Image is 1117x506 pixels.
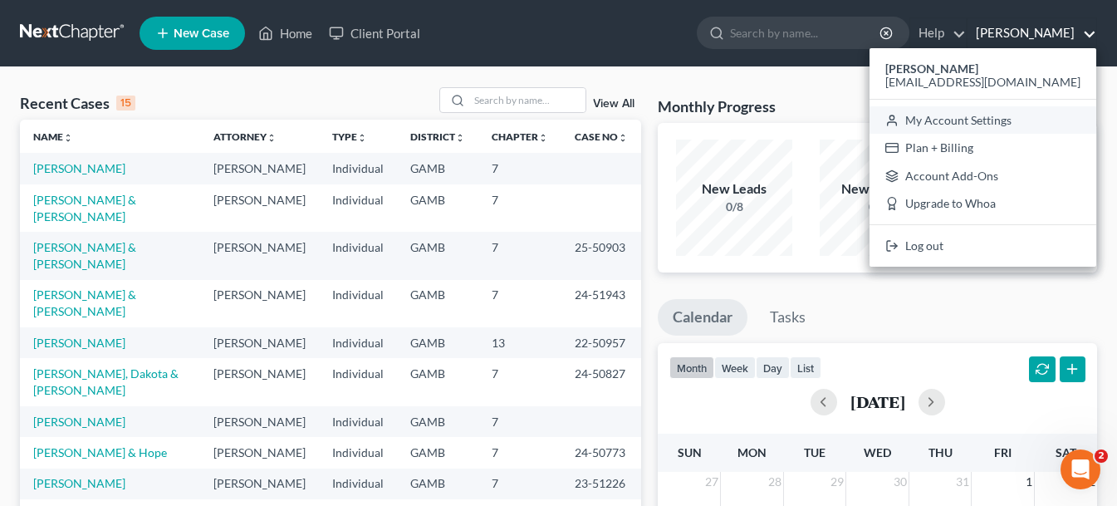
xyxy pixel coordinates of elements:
[829,472,845,492] span: 29
[478,469,561,499] td: 7
[561,437,641,468] td: 24-50773
[561,280,641,327] td: 24-51943
[658,96,776,116] h3: Monthly Progress
[885,61,978,76] strong: [PERSON_NAME]
[790,356,821,379] button: list
[676,199,792,215] div: 0/8
[250,18,321,48] a: Home
[1061,450,1100,489] iframe: Intercom live chat
[33,415,125,429] a: [PERSON_NAME]
[319,232,397,279] td: Individual
[478,184,561,232] td: 7
[33,445,167,459] a: [PERSON_NAME] & Hope
[870,48,1096,267] div: [PERSON_NAME]
[737,445,767,459] span: Mon
[870,134,1096,162] a: Plan + Billing
[478,437,561,468] td: 7
[870,190,1096,219] a: Upgrade to Whoa
[994,445,1012,459] span: Fri
[892,472,909,492] span: 30
[200,437,319,468] td: [PERSON_NAME]
[200,232,319,279] td: [PERSON_NAME]
[478,153,561,184] td: 7
[928,445,953,459] span: Thu
[756,356,790,379] button: day
[33,240,136,271] a: [PERSON_NAME] & [PERSON_NAME]
[885,75,1080,89] span: [EMAIL_ADDRESS][DOMAIN_NAME]
[116,96,135,111] div: 15
[33,287,136,318] a: [PERSON_NAME] & [PERSON_NAME]
[1024,472,1034,492] span: 1
[478,327,561,358] td: 13
[492,130,548,143] a: Chapterunfold_more
[33,193,136,224] a: [PERSON_NAME] & [PERSON_NAME]
[850,393,905,410] h2: [DATE]
[319,184,397,232] td: Individual
[397,469,478,499] td: GAMB
[820,199,936,215] div: 0/8
[33,130,73,143] a: Nameunfold_more
[410,130,465,143] a: Districtunfold_more
[469,88,585,112] input: Search by name...
[1056,445,1076,459] span: Sat
[1095,450,1108,463] span: 2
[20,93,135,113] div: Recent Cases
[319,406,397,437] td: Individual
[864,445,891,459] span: Wed
[478,358,561,405] td: 7
[561,232,641,279] td: 25-50903
[910,18,966,48] a: Help
[321,18,429,48] a: Client Portal
[676,179,792,199] div: New Leads
[968,18,1096,48] a: [PERSON_NAME]
[703,472,720,492] span: 27
[755,299,821,336] a: Tasks
[575,130,628,143] a: Case Nounfold_more
[319,280,397,327] td: Individual
[618,133,628,143] i: unfold_more
[397,280,478,327] td: GAMB
[200,358,319,405] td: [PERSON_NAME]
[33,336,125,350] a: [PERSON_NAME]
[397,406,478,437] td: GAMB
[730,17,882,48] input: Search by name...
[478,232,561,279] td: 7
[593,98,634,110] a: View All
[33,366,179,397] a: [PERSON_NAME], Dakota & [PERSON_NAME]
[332,130,367,143] a: Typeunfold_more
[870,162,1096,190] a: Account Add-Ons
[658,299,747,336] a: Calendar
[804,445,826,459] span: Tue
[200,406,319,437] td: [PERSON_NAME]
[63,133,73,143] i: unfold_more
[267,133,277,143] i: unfold_more
[954,472,971,492] span: 31
[561,358,641,405] td: 24-50827
[33,476,125,490] a: [PERSON_NAME]
[397,358,478,405] td: GAMB
[357,133,367,143] i: unfold_more
[714,356,756,379] button: week
[678,445,702,459] span: Sun
[397,327,478,358] td: GAMB
[669,356,714,379] button: month
[174,27,229,40] span: New Case
[478,280,561,327] td: 7
[319,469,397,499] td: Individual
[561,327,641,358] td: 22-50957
[319,358,397,405] td: Individual
[820,179,936,199] div: New Clients
[870,106,1096,135] a: My Account Settings
[33,161,125,175] a: [PERSON_NAME]
[397,437,478,468] td: GAMB
[319,437,397,468] td: Individual
[200,327,319,358] td: [PERSON_NAME]
[397,184,478,232] td: GAMB
[870,232,1096,260] a: Log out
[213,130,277,143] a: Attorneyunfold_more
[397,232,478,279] td: GAMB
[200,280,319,327] td: [PERSON_NAME]
[561,469,641,499] td: 23-51226
[397,153,478,184] td: GAMB
[767,472,783,492] span: 28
